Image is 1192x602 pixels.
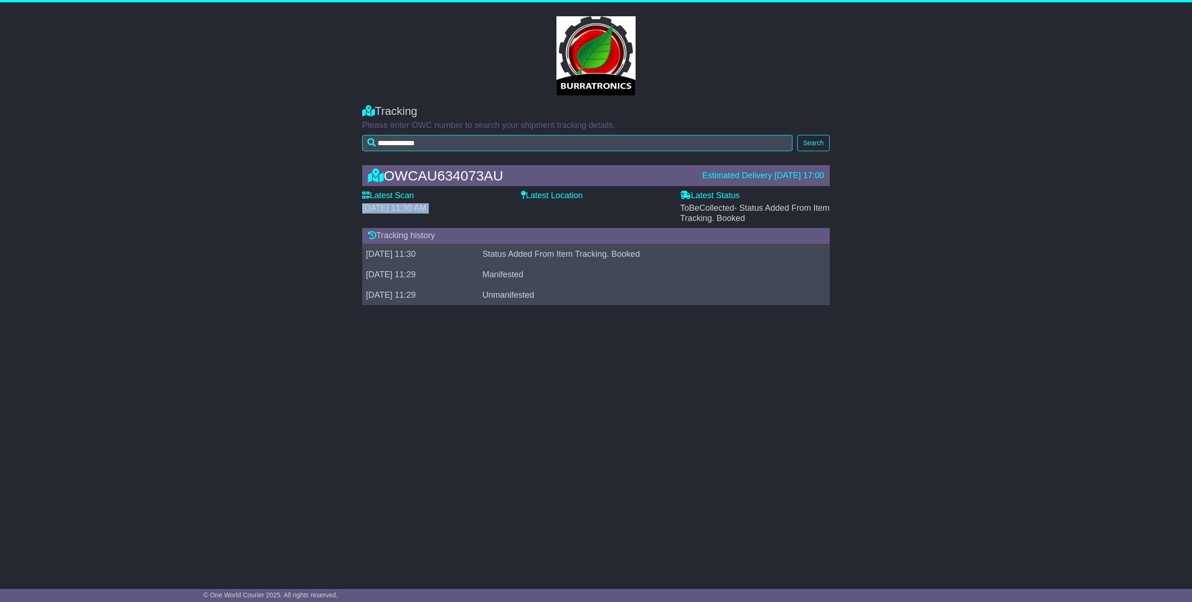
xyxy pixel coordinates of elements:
label: Latest Location [521,191,582,201]
td: Manifested [479,264,814,285]
td: [DATE] 11:29 [362,264,479,285]
div: Tracking [362,105,830,118]
button: Search [797,135,830,151]
td: Unmanifested [479,285,814,305]
label: Latest Scan [362,191,414,201]
p: Please enter OWC number to search your shipment tracking details. [362,120,830,131]
label: Latest Status [680,191,740,201]
img: GetCustomerLogo [556,16,635,95]
td: [DATE] 11:29 [362,285,479,305]
span: ToBeCollected [680,203,830,223]
td: Status Added From Item Tracking. Booked [479,244,814,264]
span: - Status Added From Item Tracking. Booked [680,203,830,223]
div: Tracking history [362,228,830,244]
div: OWCAU634073AU [363,168,698,183]
span: [DATE] 11:30 AM [362,203,427,213]
div: Estimated Delivery [DATE] 17:00 [702,171,824,181]
span: © One World Courier 2025. All rights reserved. [203,591,338,599]
td: [DATE] 11:30 [362,244,479,264]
